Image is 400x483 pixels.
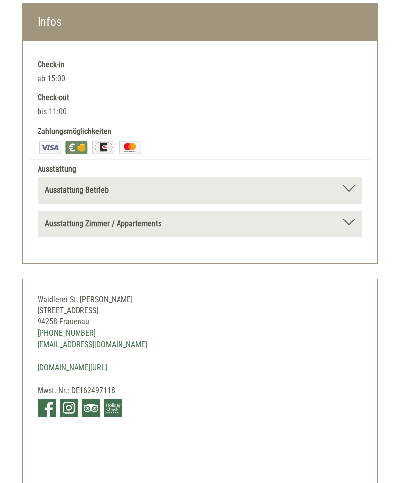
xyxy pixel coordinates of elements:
[38,328,96,338] a: [PHONE_NUMBER]
[30,106,370,118] div: bis 11:00
[38,340,147,349] a: [EMAIL_ADDRESS][DOMAIN_NAME]
[38,295,133,304] span: Waidlerei St. [PERSON_NAME]
[64,140,89,155] img: Barzahlung
[45,185,109,195] b: Ausstattung Betrieb
[30,73,370,85] div: ab 15:00
[38,59,65,71] label: Check-in
[38,126,112,137] label: Zahlungsmöglichkeiten
[45,219,161,228] b: Ausstattung Zimmer / Appartements
[91,140,116,155] img: EuroCard
[118,140,142,155] img: Maestro
[23,3,377,41] div: Infos
[38,92,69,104] label: Check-out
[59,317,89,326] span: Frauenau
[38,164,76,175] label: Ausstattung
[38,317,57,326] span: 94258
[67,386,115,395] span: : DE162497118
[23,279,377,436] div: - Mwst.-Nr.
[38,363,107,372] a: [DOMAIN_NAME][URL]
[38,140,62,155] img: Visa
[38,306,98,315] span: [STREET_ADDRESS]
